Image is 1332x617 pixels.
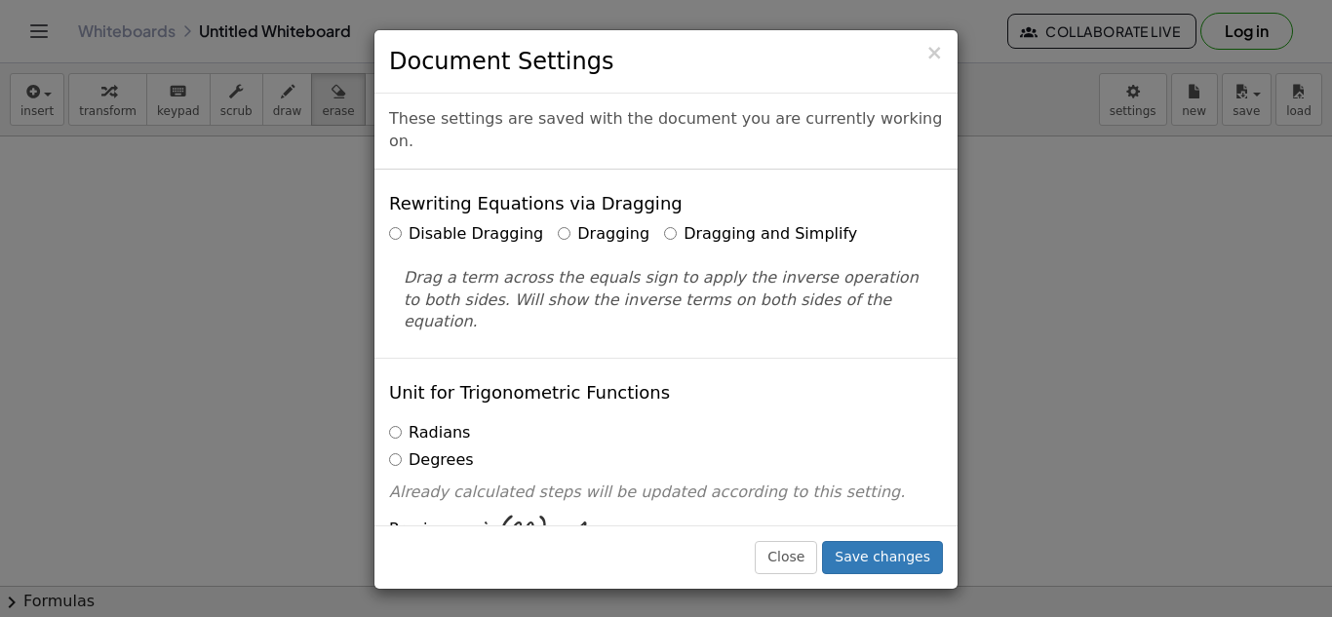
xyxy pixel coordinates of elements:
h3: Document Settings [389,45,943,78]
input: Radians [389,426,402,439]
input: Degrees [389,453,402,466]
label: Radians [389,422,470,444]
div: These settings are saved with the document you are currently working on. [374,94,958,170]
button: Close [925,43,943,63]
input: Disable Dragging [389,227,402,240]
h4: Unit for Trigonometric Functions [389,383,670,403]
button: Save changes [822,541,943,574]
input: Dragging and Simplify [664,227,677,240]
button: Close [755,541,817,574]
h4: Rewriting Equations via Dragging [389,194,683,213]
label: Dragging [558,223,649,246]
span: × [925,41,943,64]
label: Disable Dragging [389,223,543,246]
label: Dragging and Simplify [664,223,857,246]
span: Preview: [389,519,454,541]
input: Dragging [558,227,570,240]
p: Drag a term across the equals sign to apply the inverse operation to both sides. Will show the in... [404,267,928,334]
p: Already calculated steps will be updated according to this setting. [389,482,943,504]
label: Degrees [389,449,474,472]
